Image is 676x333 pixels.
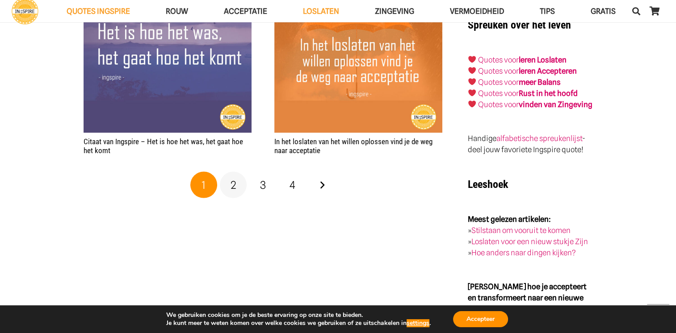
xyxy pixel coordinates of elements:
[496,134,582,143] a: alfabetische spreukenlijst
[303,7,339,16] span: Loslaten
[468,133,592,155] p: Handige - deel jouw favoriete Ingspire quote!
[591,7,616,16] span: GRATIS
[647,304,669,326] a: Terug naar top
[468,178,508,191] strong: Leeshoek
[166,7,188,16] span: ROUW
[274,137,432,155] a: In het loslaten van het willen oplossen vind je de weg naar acceptatie
[519,78,561,87] strong: meer Balans
[468,56,476,63] img: ❤
[468,89,476,97] img: ❤
[190,172,217,199] span: Pagina 1
[519,67,577,75] a: leren Accepteren
[478,55,519,64] a: Quotes voor
[468,100,476,108] img: ❤
[260,179,266,191] span: 3
[478,67,519,75] a: Quotes voor
[519,55,567,64] a: leren Loslaten
[166,311,431,319] p: We gebruiken cookies om je de beste ervaring op onze site te bieden.
[453,311,508,327] button: Accepteer
[519,100,592,109] strong: vinden van Zingeving
[468,215,551,224] strong: Meest gelezen artikelen:
[468,78,476,86] img: ❤
[224,7,267,16] span: Acceptatie
[231,179,236,191] span: 2
[468,214,592,258] p: » » »
[220,172,247,199] a: Pagina 2
[250,172,277,199] a: Pagina 3
[540,7,555,16] span: TIPS
[407,319,429,327] button: settings
[519,89,578,98] strong: Rust in het hoofd
[279,172,306,199] a: Pagina 4
[202,179,206,191] span: 1
[375,7,414,16] span: Zingeving
[471,226,571,235] a: Stilstaan om vooruit te komen
[468,19,571,31] strong: Spreuken over het leven
[290,179,295,191] span: 4
[471,237,588,246] a: Loslaten voor een nieuw stukje Zijn
[468,67,476,75] img: ❤
[468,282,587,313] strong: [PERSON_NAME] hoe je accepteert en transformeert naar een nieuwe manier van Zijn:
[450,7,504,16] span: VERMOEIDHEID
[166,319,431,327] p: Je kunt meer te weten komen over welke cookies we gebruiken of ze uitschakelen in .
[67,7,130,16] span: QUOTES INGSPIRE
[478,100,592,109] a: Quotes voorvinden van Zingeving
[471,248,576,257] a: Hoe anders naar dingen kijken?
[84,137,243,155] a: Citaat van Ingspire – Het is hoe het was, het gaat hoe het komt
[478,78,561,87] a: Quotes voormeer Balans
[478,89,578,98] a: Quotes voorRust in het hoofd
